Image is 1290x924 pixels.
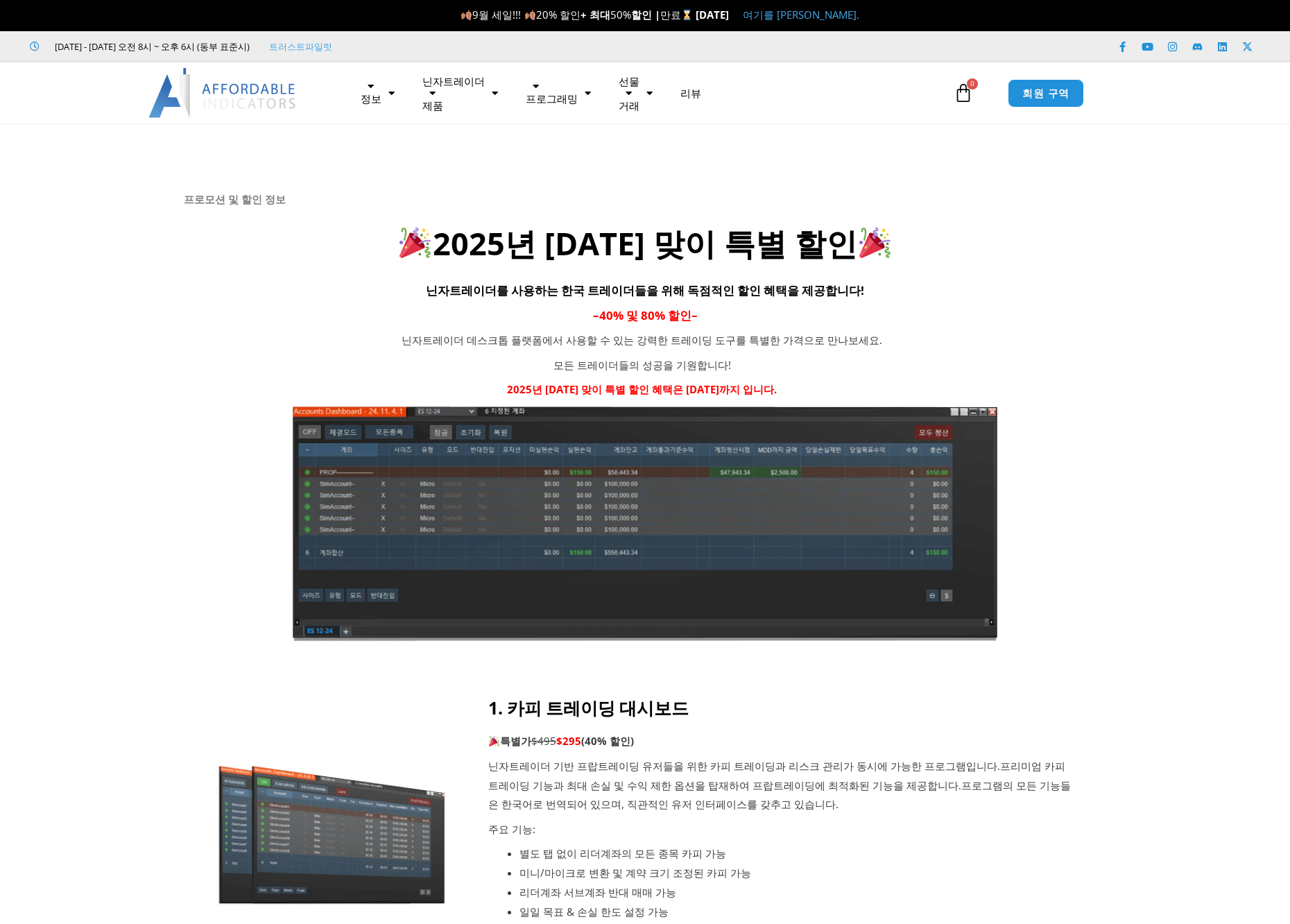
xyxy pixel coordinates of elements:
font: 프리미엄 카피 트레이딩 기능과 최대 손실 및 수익 제한 옵션을 탑재하여 프랍트레이딩에 최적화된 기능을 제공합니다. [488,759,1065,792]
img: Screenshot 2024-11-20 151221 | Affordable Indicators – NinjaTrader [212,760,454,907]
img: 🎉 [399,227,431,258]
font: 40% 및 80% 할인 [599,307,691,323]
font: 1. 카피 트레이딩 대시보드 [488,696,689,719]
a: 선물거래 [605,65,666,121]
font: 프로모션 및 할인 정보 [184,192,286,206]
font: 선물 거래 [619,74,639,112]
font: 미니/마이크로 변환 및 계약 크기 조정된 카피 가능 [519,866,751,880]
a: 여기를 [PERSON_NAME]. [743,8,859,22]
font: 별도 탭 없이 리더계좌의 모든 종목 카피 가능 [519,846,726,860]
font: 프로그래밍 [526,81,578,105]
font: 리더계좌 서브계좌 반대 매매 가능 [519,885,676,899]
font: (40% 할인) [581,734,634,748]
font: 닌자트레이더 데스크톱 플랫폼에서 사용할 수 있는 강력한 트레이딩 도구를 특별한 가격으로 만나보세요. [402,333,882,347]
font: 2025년 [DATE] 맞이 특별 할인 혜택은 [DATE]까지 입니다. [507,382,777,396]
img: 🎉 [859,227,891,258]
a: 프로그래밍 [512,65,605,121]
nav: Menu [347,65,950,121]
a: 회원 구역 [1008,79,1085,108]
font: $495 [531,734,556,748]
font: 닌자트레이더 제품 [422,74,485,112]
a: 트러스트파일럿 [269,38,332,55]
font: 닌자트레이더를 사용하는 한국 트레이더들을 위해 독점적인 할인 혜택을 제공합니다! [426,282,864,298]
font: 일일 목표 & 손실 한도 설정 가능 [519,905,669,918]
font: 리뷰 [680,86,701,100]
font: 정보 [361,81,381,105]
font: $295 [556,734,581,748]
font: [DATE] [696,8,729,22]
strong: + 최대 [580,8,610,22]
font: 주요 기능: [488,822,535,836]
strong: 할인 | [631,8,660,22]
span: 0 [967,78,978,89]
font: 모든 트레이더들의 성공을 기원합니다! [553,358,731,372]
font: [DATE] - [DATE] 오전 8시 ~ 오후 6시 (동부 표준시) [55,40,250,53]
a: 0 [933,73,994,113]
font: 닌자트레이더 기반 프랍트레이딩 유저들을 위한 카피 트레이딩과 리스크 관리가 동시에 가능한 프로그램입니다. [488,759,1000,773]
font: 특별가 [488,734,531,748]
img: 🍂 [461,10,472,20]
img: 🍂 [525,10,535,20]
font: 20% 할인 50% 만료 [521,8,680,22]
img: 🎉 [489,736,499,746]
font: 회원 구역 [1022,86,1070,100]
a: 정보 [347,65,409,121]
font: – [593,307,599,323]
a: 리뷰 [666,65,715,121]
a: 닌자트레이더제품 [409,65,512,121]
img: LogoAI | Affordable Indicators – NinjaTrader [148,68,298,118]
font: 9월 세일!!! [461,8,521,22]
font: – [691,307,698,323]
font: 2025년 [DATE] 맞이 특별 할인 [397,222,893,264]
img: KoreanTranslation | Affordable Indicators – NinjaTrader [290,404,1000,642]
img: ⌛ [682,10,692,20]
